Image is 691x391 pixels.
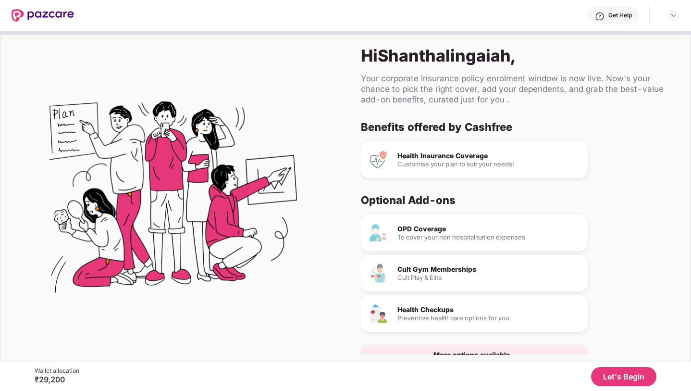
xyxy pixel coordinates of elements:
div: Your corporate insurance policy enrolment window is now live. Now's your chance to pick the right... [361,73,675,105]
img: Flex Benefits Illustration [49,76,297,324]
div: To cover your non hospitalisation expenses [397,234,580,240]
img: New Pazcare Logo [12,9,74,22]
div: Benefits offered by Cashfree [361,120,667,134]
img: Health Insurance Coverage [369,150,388,169]
div: ₹29,200 [35,375,79,384]
img: svg+xml;base64,PHN2ZyBpZD0iSGVscC0zMngzMiIgeG1sbnM9Imh0dHA6Ly93d3cudzMub3JnLzIwMDAvc3ZnIiB3aWR0aD... [595,12,605,21]
div: Hi Shanthalingaiah , [361,46,675,65]
div: Cult Gym Memberships [397,266,580,273]
img: Health Checkups [369,304,388,323]
div: Preventive health care options for you [397,315,580,321]
div: Health Insurance Coverage [397,152,580,159]
img: Cult Gym Memberships [369,264,388,283]
div: Get Help [608,12,632,19]
div: Customise your plan to suit your needs! [397,161,580,167]
div: Wallet allocation [35,367,79,375]
div: Health Checkups [397,306,580,313]
img: svg+xml;base64,PHN2ZyBpZD0iRHJvcGRvd24tMzJ4MzIiIHhtbG5zPSJodHRwOi8vd3d3LnczLm9yZy8yMDAwL3N2ZyIgd2... [670,12,678,19]
button: Let's Begin [591,367,656,386]
div: More options available... [433,352,516,358]
div: Optional Add-ons [361,193,667,207]
div: Cult Play & Elite [397,275,580,281]
img: OPD Coverage [369,223,388,242]
div: OPD Coverage [397,226,580,232]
